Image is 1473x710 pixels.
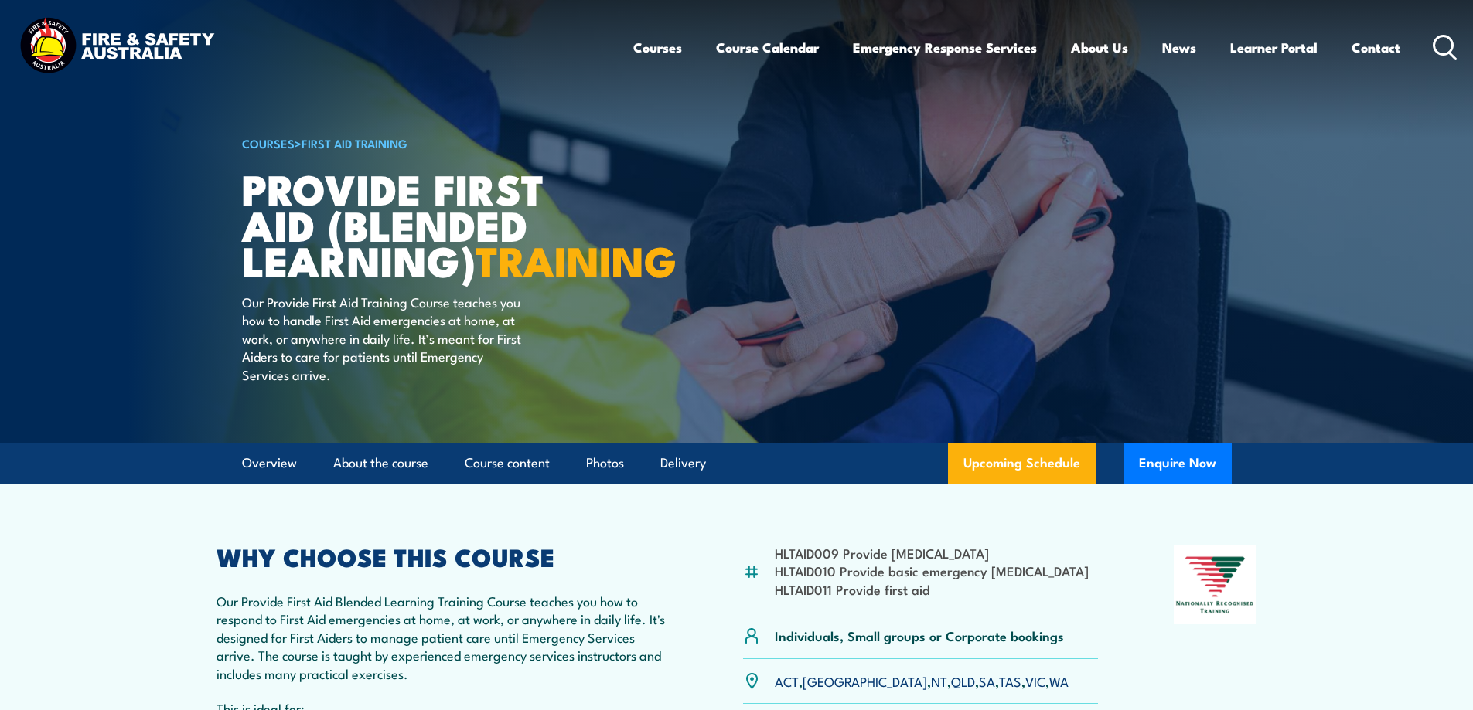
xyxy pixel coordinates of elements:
[242,134,295,151] a: COURSES
[1049,671,1069,690] a: WA
[660,443,706,484] a: Delivery
[1124,443,1232,484] button: Enquire Now
[586,443,624,484] a: Photos
[242,170,624,278] h1: Provide First Aid (Blended Learning)
[853,27,1037,68] a: Emergency Response Services
[1025,671,1045,690] a: VIC
[775,544,1089,562] li: HLTAID009 Provide [MEDICAL_DATA]
[302,134,407,151] a: First Aid Training
[633,27,682,68] a: Courses
[999,671,1021,690] a: TAS
[775,672,1069,690] p: , , , , , , ,
[716,27,819,68] a: Course Calendar
[775,671,799,690] a: ACT
[333,443,428,484] a: About the course
[951,671,975,690] a: QLD
[476,227,677,291] strong: TRAINING
[775,580,1089,598] li: HLTAID011 Provide first aid
[1071,27,1128,68] a: About Us
[242,293,524,383] p: Our Provide First Aid Training Course teaches you how to handle First Aid emergencies at home, at...
[931,671,947,690] a: NT
[1174,545,1257,624] img: Nationally Recognised Training logo.
[803,671,927,690] a: [GEOGRAPHIC_DATA]
[979,671,995,690] a: SA
[242,134,624,152] h6: >
[775,562,1089,579] li: HLTAID010 Provide basic emergency [MEDICAL_DATA]
[242,443,297,484] a: Overview
[217,545,668,567] h2: WHY CHOOSE THIS COURSE
[465,443,550,484] a: Course content
[1230,27,1318,68] a: Learner Portal
[1352,27,1400,68] a: Contact
[1162,27,1196,68] a: News
[948,443,1096,484] a: Upcoming Schedule
[775,627,1064,644] p: Individuals, Small groups or Corporate bookings
[217,592,668,682] p: Our Provide First Aid Blended Learning Training Course teaches you how to respond to First Aid em...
